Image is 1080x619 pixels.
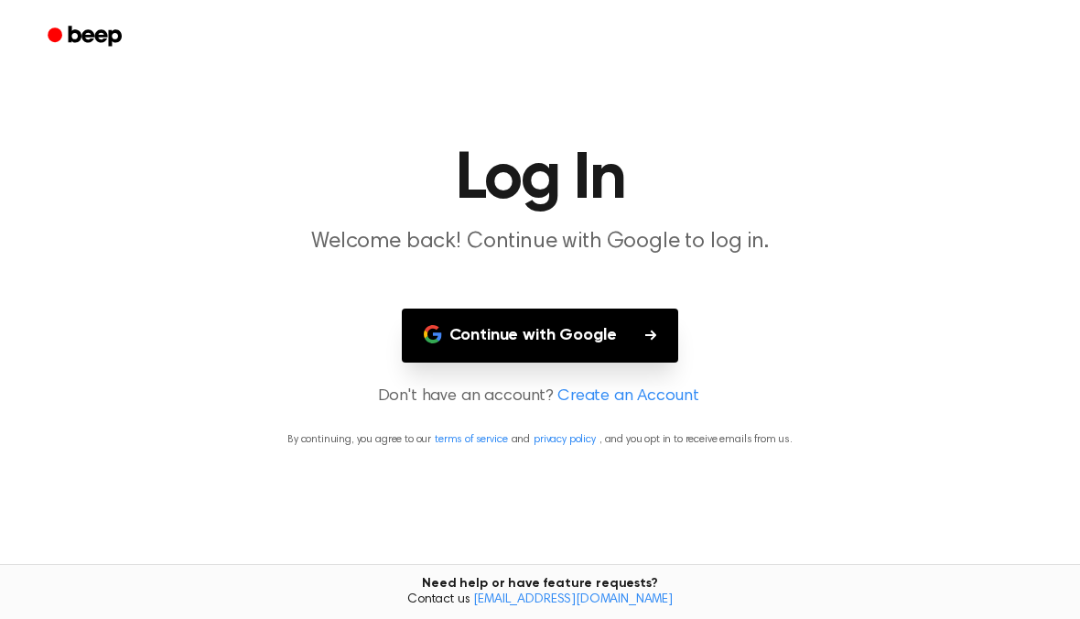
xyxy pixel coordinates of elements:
a: Create an Account [557,385,698,409]
p: By continuing, you agree to our and , and you opt in to receive emails from us. [22,431,1058,448]
h1: Log In [71,147,1009,212]
button: Continue with Google [402,309,679,363]
a: Beep [35,19,138,55]
a: [EMAIL_ADDRESS][DOMAIN_NAME] [473,593,673,606]
span: Contact us [11,592,1069,609]
p: Welcome back! Continue with Google to log in. [189,227,891,257]
a: terms of service [435,434,507,445]
p: Don't have an account? [22,385,1058,409]
a: privacy policy [534,434,596,445]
